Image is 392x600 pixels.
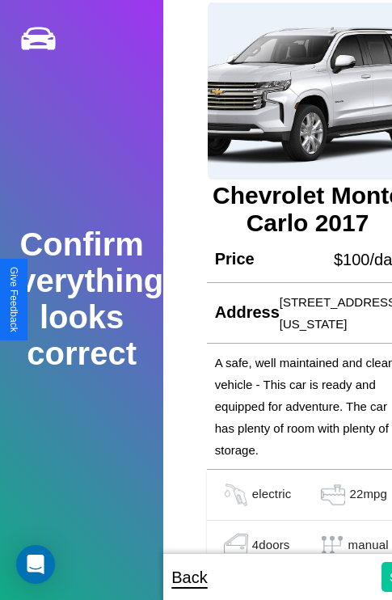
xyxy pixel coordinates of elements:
[349,483,387,507] p: 22 mpg
[171,563,207,592] p: Back
[220,534,252,558] img: gas
[215,250,255,268] h4: Price
[220,483,252,507] img: gas
[215,303,280,322] h4: Address
[252,534,290,558] p: 4 doors
[16,545,55,584] div: Open Intercom Messenger
[252,483,292,507] p: electric
[8,267,19,332] div: Give Feedback
[317,483,349,507] img: gas
[348,534,389,558] p: manual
